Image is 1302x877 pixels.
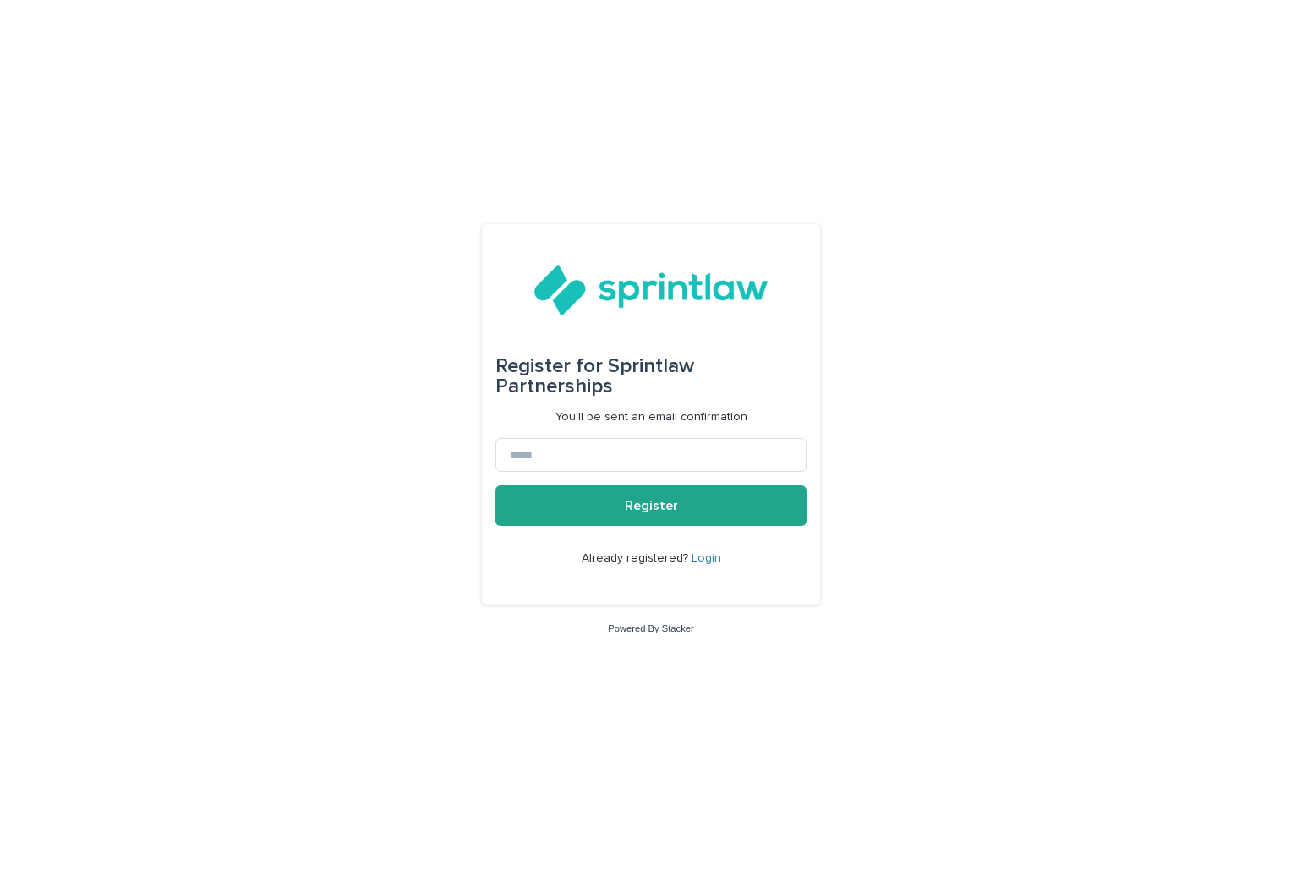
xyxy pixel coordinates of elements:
div: Sprintlaw Partnerships [495,343,807,410]
span: Register [625,499,678,512]
p: You'll be sent an email confirmation [555,410,747,425]
span: Register for [495,356,603,376]
a: Powered By Stacker [608,623,693,633]
button: Register [495,485,807,526]
a: Login [692,552,721,564]
span: Already registered? [582,552,692,564]
img: lAReR8lAQ0auaI8hccMo [534,265,768,315]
